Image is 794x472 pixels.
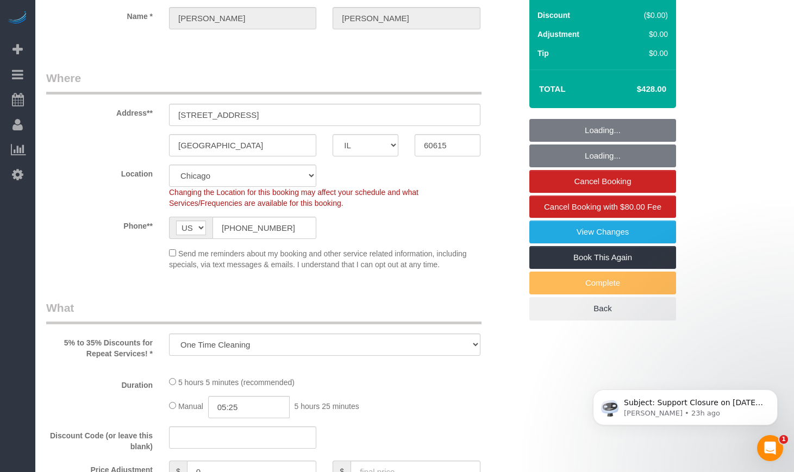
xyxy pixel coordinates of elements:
[38,7,161,22] label: Name *
[46,300,482,324] legend: What
[529,246,676,269] a: Book This Again
[169,249,467,269] span: Send me reminders about my booking and other service related information, including specials, via...
[604,85,666,94] h4: $428.00
[38,426,161,452] label: Discount Code (or leave this blank)
[529,297,676,320] a: Back
[537,10,570,21] label: Discount
[333,7,480,29] input: Last Name*
[169,7,316,29] input: First Name**
[617,48,668,59] div: $0.00
[38,165,161,179] label: Location
[529,221,676,243] a: View Changes
[757,435,783,461] iframe: Intercom live chat
[169,188,418,207] span: Changing the Location for this booking may affect your schedule and what Services/Frequencies are...
[529,196,676,218] a: Cancel Booking with $80.00 Fee
[178,402,203,411] span: Manual
[539,84,566,93] strong: Total
[617,29,668,40] div: $0.00
[529,170,676,193] a: Cancel Booking
[46,70,482,95] legend: Where
[544,202,661,211] span: Cancel Booking with $80.00 Fee
[7,11,28,26] img: Automaid Logo
[415,134,480,156] input: Zip Code**
[38,376,161,391] label: Duration
[617,10,668,21] div: ($0.00)
[295,402,359,411] span: 5 hours 25 minutes
[537,48,549,59] label: Tip
[38,333,161,359] label: 5% to 35% Discounts for Repeat Services! *
[779,435,788,444] span: 1
[577,367,794,443] iframe: Intercom notifications message
[537,29,579,40] label: Adjustment
[178,378,295,387] span: 5 hours 5 minutes (recommended)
